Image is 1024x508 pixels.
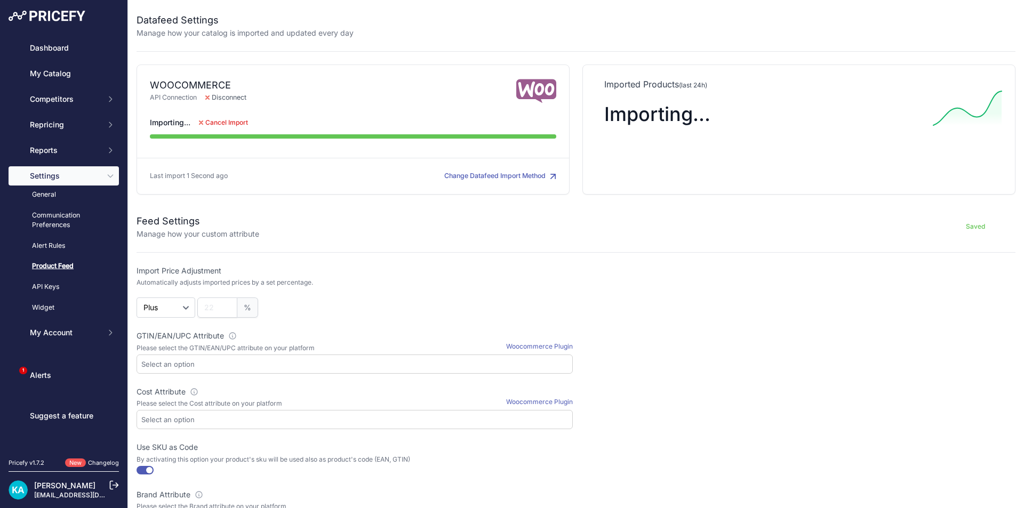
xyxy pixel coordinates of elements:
[444,171,556,181] button: Change Datafeed Import Method
[9,166,119,186] button: Settings
[34,481,95,490] a: [PERSON_NAME]
[141,415,572,424] input: Select an option
[9,115,119,134] button: Repricing
[9,458,44,467] div: Pricefy v1.7.2
[9,64,119,83] a: My Catalog
[679,81,707,89] span: (last 24h)
[9,366,119,385] a: Alerts
[30,119,100,130] span: Repricing
[137,399,282,408] p: Please select the Cost attribute on your platform
[137,330,573,341] label: GTIN/EAN/UPC Attribute
[604,102,710,126] span: Importing...
[9,206,119,235] a: Communication Preferences
[197,297,237,318] input: 22
[141,359,572,369] input: Select an option
[150,78,516,93] div: WOOCOMMERCE
[30,327,100,338] span: My Account
[137,455,573,464] p: By activating this option your product's sku will be used also as product's code (EAN, GTIN)
[205,118,248,127] span: Cancel Import
[88,459,119,466] a: Changelog
[137,489,573,500] label: Brand Attribute
[9,90,119,109] button: Competitors
[9,406,119,425] a: Suggest a feature
[137,442,573,453] label: Use SKU as Code
[9,237,119,255] a: Alert Rules
[137,386,573,397] label: Cost Attribute
[150,117,190,128] span: Importing...
[30,94,100,104] span: Competitors
[137,13,354,28] h2: Datafeed Settings
[9,299,119,317] a: Widget
[506,398,573,406] a: Woocommerce Plugin
[137,265,573,276] label: Import Price Adjustment
[30,145,100,156] span: Reports
[9,38,119,58] a: Dashboard
[30,171,100,181] span: Settings
[150,93,516,103] p: API Connection
[65,458,86,467] span: New
[150,171,228,181] p: Last import 1 Second ago
[9,141,119,160] button: Reports
[9,323,119,342] button: My Account
[9,278,119,296] a: API Keys
[506,342,573,350] a: Woocommerce Plugin
[137,278,313,287] p: Automatically adjusts imported prices by a set percentage.
[237,297,258,318] span: %
[197,93,255,103] span: Disconnect
[137,214,259,229] h2: Feed Settings
[9,11,85,21] img: Pricefy Logo
[137,28,354,38] p: Manage how your catalog is imported and updated every day
[9,38,119,446] nav: Sidebar
[9,186,119,204] a: General
[34,491,146,499] a: [EMAIL_ADDRESS][DOMAIN_NAME]
[137,344,315,352] p: Please select the GTIN/EAN/UPC attribute on your platform
[9,257,119,276] a: Product Feed
[604,78,994,91] p: Imported Products
[935,218,1015,235] button: Saved
[137,229,259,239] p: Manage how your custom attribute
